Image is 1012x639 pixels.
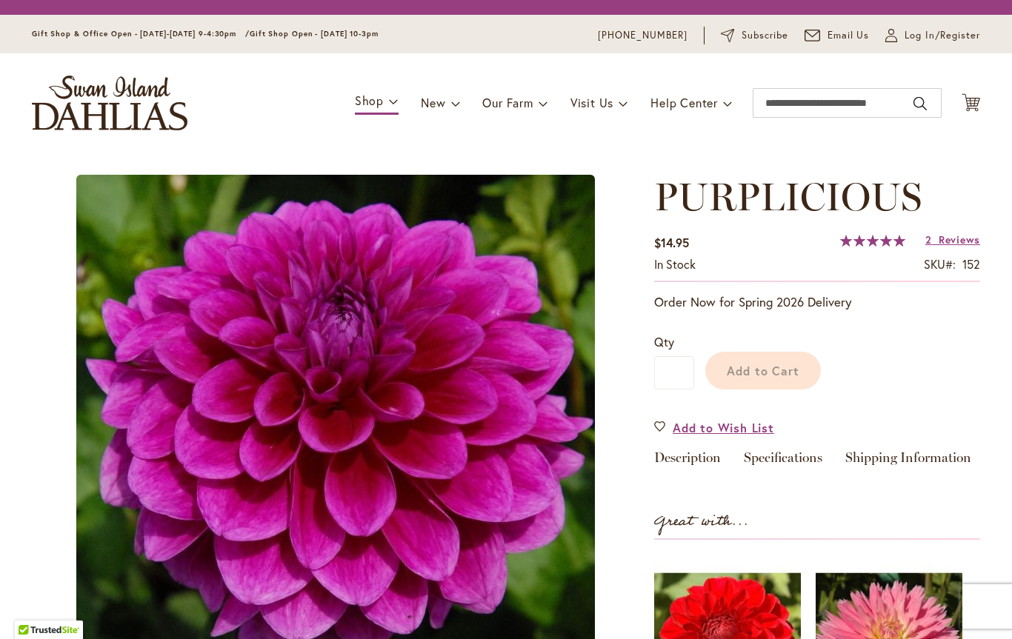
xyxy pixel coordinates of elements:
[939,232,980,247] span: Reviews
[11,586,53,628] iframe: Launch Accessibility Center
[650,95,718,110] span: Help Center
[654,235,689,250] span: $14.95
[355,93,384,108] span: Shop
[654,509,749,534] strong: Great with...
[250,29,379,39] span: Gift Shop Open - [DATE] 10-3pm
[845,451,971,472] a: Shipping Information
[673,419,774,436] span: Add to Wish List
[654,173,922,220] span: PURPLICIOUS
[32,29,250,39] span: Gift Shop & Office Open - [DATE]-[DATE] 9-4:30pm /
[805,28,870,43] a: Email Us
[654,293,980,311] p: Order Now for Spring 2026 Delivery
[421,95,445,110] span: New
[654,451,980,472] div: Detailed Product Info
[925,232,980,247] a: 2 Reviews
[744,451,822,472] a: Specifications
[962,256,980,273] div: 152
[721,28,788,43] a: Subscribe
[925,232,932,247] span: 2
[570,95,613,110] span: Visit Us
[654,419,774,436] a: Add to Wish List
[598,28,688,43] a: [PHONE_NUMBER]
[840,235,905,247] div: 100%
[482,95,533,110] span: Our Farm
[32,76,187,130] a: store logo
[905,28,980,43] span: Log In/Register
[913,92,927,116] button: Search
[885,28,980,43] a: Log In/Register
[828,28,870,43] span: Email Us
[924,256,956,272] strong: SKU
[654,334,674,349] span: Qty
[654,256,696,273] div: Availability
[742,28,788,43] span: Subscribe
[654,256,696,272] span: In stock
[654,451,721,472] a: Description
